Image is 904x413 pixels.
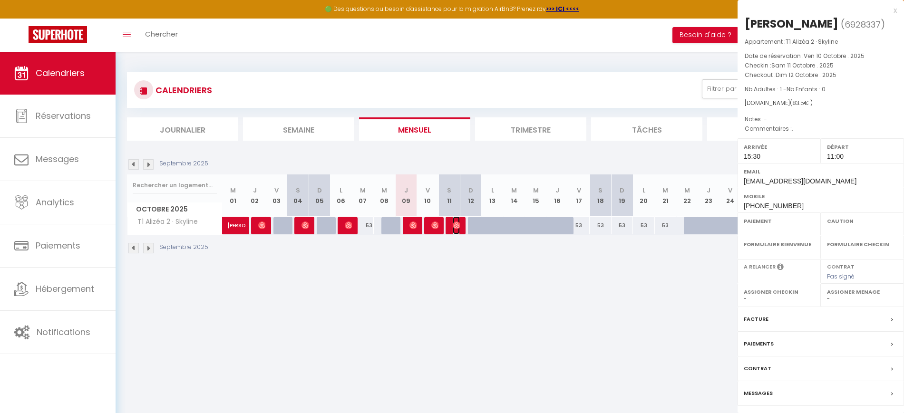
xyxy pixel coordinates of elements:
p: Notes : [745,115,897,124]
div: [PERSON_NAME] [745,16,838,31]
label: Caution [827,216,898,226]
span: ( ) [841,18,885,31]
label: Départ [827,142,898,152]
span: Dim 12 Octobre . 2025 [776,71,836,79]
span: 83.5 [792,99,804,107]
span: Nb Enfants : 0 [787,85,826,93]
label: A relancer [744,263,776,271]
label: Paiements [744,339,774,349]
p: Checkin : [745,61,897,70]
span: T1 Alizéa 2 · Skyline [786,38,838,46]
span: 15:30 [744,153,760,160]
p: Date de réservation : [745,51,897,61]
label: Arrivée [744,142,815,152]
label: Facture [744,314,768,324]
span: Sam 11 Octobre . 2025 [771,61,834,69]
i: Sélectionner OUI si vous souhaiter envoyer les séquences de messages post-checkout [777,263,784,273]
span: Pas signé [827,272,855,280]
label: Mobile [744,192,898,201]
p: Commentaires : [745,124,897,134]
div: x [738,5,897,16]
label: Contrat [744,364,771,374]
label: Paiement [744,216,815,226]
span: ( € ) [790,99,813,107]
span: . [792,125,793,133]
label: Messages [744,388,773,398]
span: 11:00 [827,153,844,160]
span: 6928337 [845,19,881,30]
label: Formulaire Bienvenue [744,240,815,249]
label: Assigner Checkin [744,287,815,297]
span: Nb Adultes : 1 - [745,85,826,93]
p: Appartement : [745,37,897,47]
span: [EMAIL_ADDRESS][DOMAIN_NAME] [744,177,856,185]
span: Ven 10 Octobre . 2025 [804,52,865,60]
label: Email [744,167,898,176]
label: Contrat [827,263,855,269]
div: [DOMAIN_NAME] [745,99,897,108]
p: Checkout : [745,70,897,80]
span: - [764,115,767,123]
label: Formulaire Checkin [827,240,898,249]
label: Assigner Menage [827,287,898,297]
span: [PHONE_NUMBER] [744,202,804,210]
